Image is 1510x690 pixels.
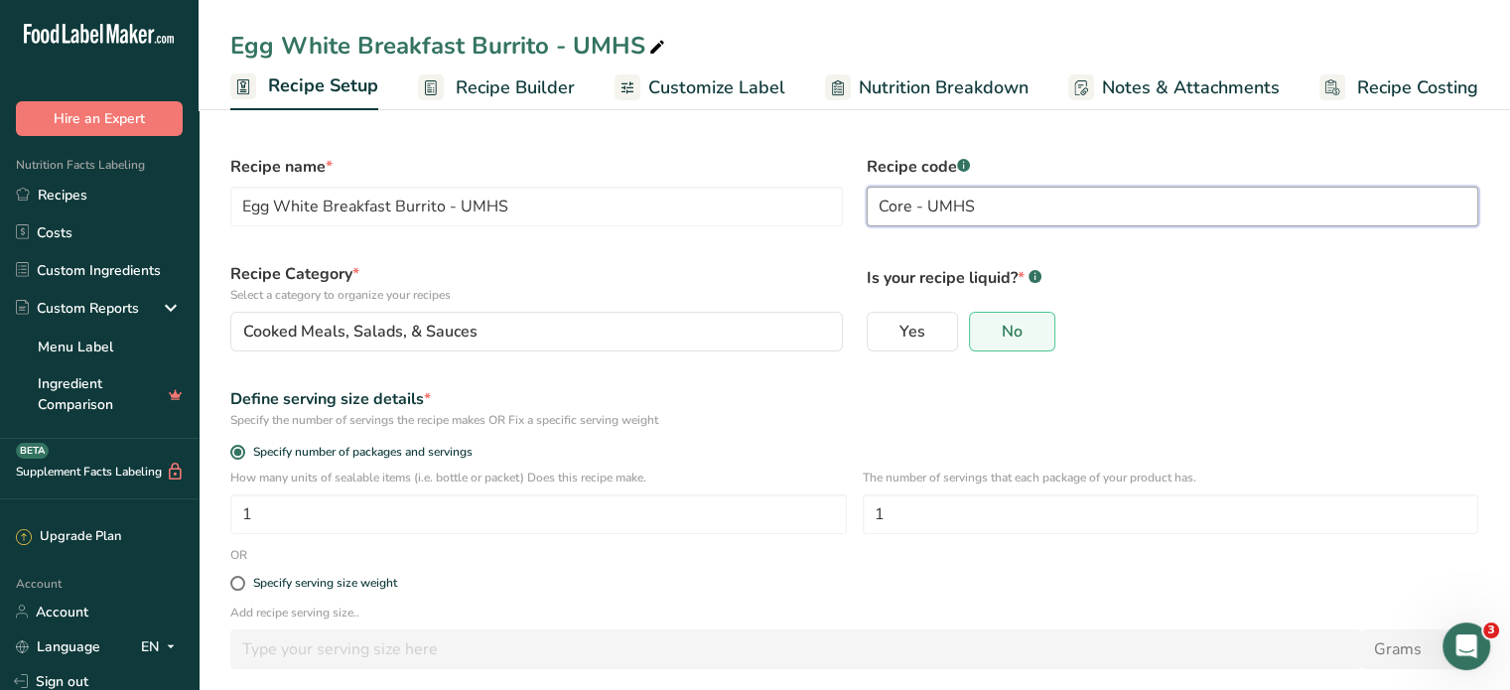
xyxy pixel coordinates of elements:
a: Nutrition Breakdown [825,66,1029,110]
input: Type your recipe name here [230,187,843,226]
p: Is your recipe liquid? [867,262,1479,290]
a: Recipe Builder [418,66,575,110]
label: Recipe code [867,155,1479,179]
div: BETA [16,443,49,459]
button: Hire an Expert [16,101,183,136]
span: Specify number of packages and servings [245,445,473,460]
span: Yes [899,322,925,342]
span: No [1002,322,1023,342]
input: Type your serving size here [230,629,1362,669]
p: How many units of sealable items (i.e. bottle or packet) Does this recipe make. [230,469,847,486]
span: 3 [1483,622,1499,638]
p: Select a category to organize your recipes [230,286,843,304]
iframe: Intercom live chat [1442,622,1490,670]
input: Type your recipe code here [867,187,1479,226]
div: Custom Reports [16,298,139,319]
a: Language [16,629,100,664]
a: Recipe Costing [1319,66,1478,110]
span: Recipe Setup [268,72,378,99]
div: Specify the number of servings the recipe makes OR Fix a specific serving weight [230,411,1478,429]
a: Customize Label [615,66,785,110]
p: The number of servings that each package of your product has. [863,469,1479,486]
span: Notes & Attachments [1102,74,1280,101]
button: Cooked Meals, Salads, & Sauces [230,312,843,351]
div: Define serving size details [230,387,1478,411]
div: EN [141,634,183,658]
div: Egg White Breakfast Burrito - UMHS [230,28,669,64]
span: Recipe Costing [1357,74,1478,101]
div: OR [218,546,259,564]
label: Recipe name [230,155,843,179]
span: Customize Label [648,74,785,101]
div: Specify serving size weight [253,576,397,591]
span: Cooked Meals, Salads, & Sauces [243,320,478,344]
label: Recipe Category [230,262,843,304]
p: Add recipe serving size.. [230,604,1478,621]
span: Recipe Builder [456,74,575,101]
div: Upgrade Plan [16,527,121,547]
a: Notes & Attachments [1068,66,1280,110]
span: Nutrition Breakdown [859,74,1029,101]
a: Recipe Setup [230,64,378,111]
